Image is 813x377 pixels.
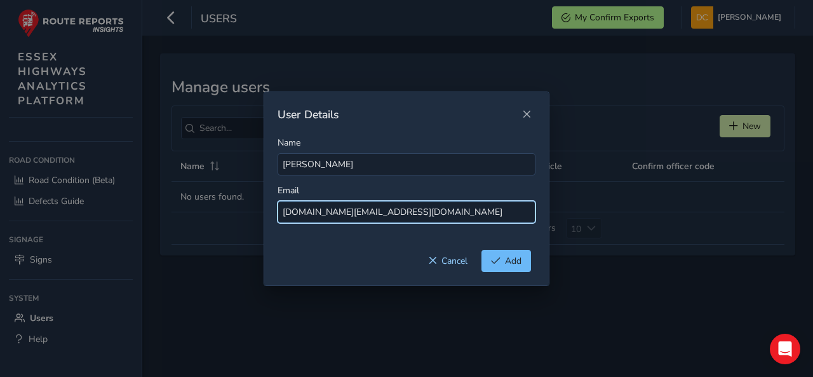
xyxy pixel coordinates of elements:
label: Name [278,137,300,149]
div: Open Intercom Messenger [770,334,800,364]
span: Cancel [441,255,467,267]
button: Add [481,250,531,272]
button: Cancel [419,250,477,272]
span: Add [505,255,521,267]
div: User Details [278,107,518,122]
label: Email [278,184,299,196]
button: Close [518,106,535,123]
